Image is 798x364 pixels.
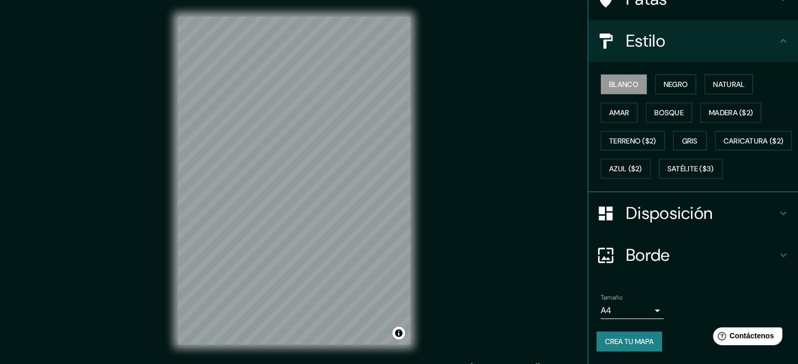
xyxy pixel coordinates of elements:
button: Azul ($2) [601,159,651,179]
button: Bosque [646,103,692,123]
div: Estilo [588,20,798,62]
div: Disposición [588,192,798,234]
iframe: Lanzador de widgets de ayuda [705,323,786,352]
font: Natural [713,80,744,89]
font: Azul ($2) [609,164,642,174]
font: Bosque [654,108,684,117]
button: Natural [705,74,753,94]
div: A4 [601,302,664,319]
button: Crea tu mapa [597,332,662,351]
button: Negro [655,74,697,94]
canvas: Mapa [178,17,410,345]
button: Amar [601,103,637,123]
font: A4 [601,305,611,316]
div: Borde [588,234,798,276]
font: Madera ($2) [709,108,753,117]
font: Satélite ($3) [667,164,714,174]
font: Blanco [609,80,639,89]
font: Caricatura ($2) [723,136,784,146]
font: Disposición [626,202,712,224]
button: Madera ($2) [700,103,761,123]
font: Tamaño [601,293,622,302]
button: Satélite ($3) [659,159,722,179]
font: Borde [626,244,670,266]
font: Amar [609,108,629,117]
button: Caricatura ($2) [715,131,792,151]
font: Terreno ($2) [609,136,656,146]
font: Gris [682,136,698,146]
font: Negro [664,80,688,89]
font: Estilo [626,30,665,52]
button: Activar o desactivar atribución [392,327,405,339]
button: Gris [673,131,707,151]
button: Blanco [601,74,647,94]
font: Crea tu mapa [605,337,654,346]
button: Terreno ($2) [601,131,665,151]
